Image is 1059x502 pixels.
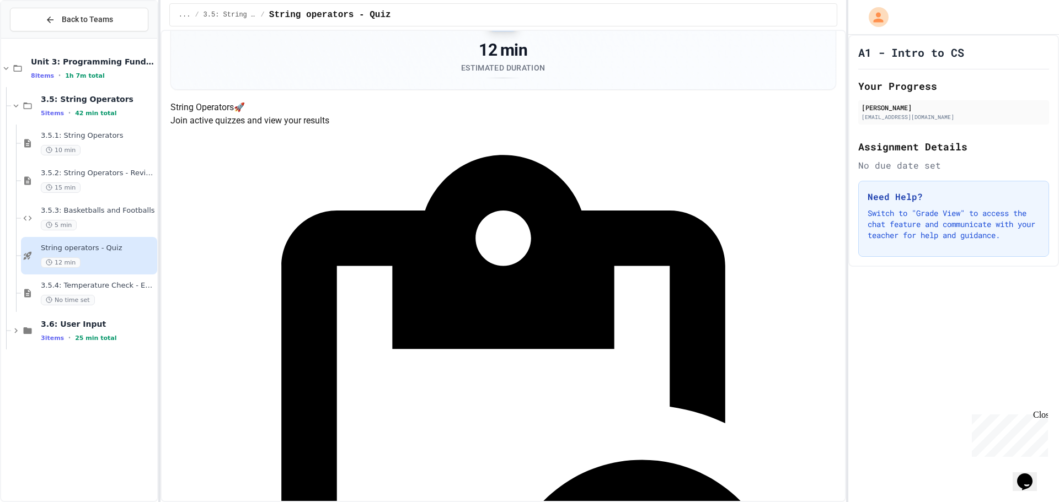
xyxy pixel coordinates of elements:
[41,334,64,342] span: 3 items
[75,334,116,342] span: 25 min total
[858,45,964,60] h1: A1 - Intro to CS
[862,102,1046,112] div: [PERSON_NAME]
[31,72,54,79] span: 8 items
[179,10,191,19] span: ...
[461,40,545,60] div: 12 min
[858,139,1049,154] h2: Assignment Details
[41,145,81,155] span: 10 min
[858,159,1049,172] div: No due date set
[41,281,155,290] span: 3.5.4: Temperature Check - Exit Ticket
[31,57,155,67] span: Unit 3: Programming Fundamentals
[195,10,199,19] span: /
[461,62,545,73] div: Estimated Duration
[58,71,61,80] span: •
[10,8,148,31] button: Back to Teams
[4,4,76,70] div: Chat with us now!Close
[857,4,891,30] div: My Account
[41,257,81,268] span: 12 min
[204,10,256,19] span: 3.5: String Operators
[41,169,155,178] span: 3.5.2: String Operators - Review
[68,333,71,342] span: •
[41,182,81,193] span: 15 min
[41,110,64,117] span: 5 items
[261,10,265,19] span: /
[868,208,1040,241] p: Switch to "Grade View" to access the chat feature and communicate with your teacher for help and ...
[862,113,1046,121] div: [EMAIL_ADDRESS][DOMAIN_NAME]
[170,114,836,127] p: Join active quizzes and view your results
[868,190,1040,203] h3: Need Help?
[41,295,95,305] span: No time set
[41,206,155,215] span: 3.5.3: Basketballs and Footballs
[65,72,105,79] span: 1h 7m total
[170,101,836,114] h4: String Operators 🚀
[75,110,116,117] span: 42 min total
[269,8,391,21] span: String operators - Quiz
[41,220,77,230] span: 5 min
[41,244,155,253] span: String operators - Quiz
[858,78,1049,94] h2: Your Progress
[967,410,1048,457] iframe: chat widget
[41,131,155,141] span: 3.5.1: String Operators
[41,94,155,104] span: 3.5: String Operators
[41,319,155,329] span: 3.6: User Input
[68,109,71,117] span: •
[1013,458,1048,491] iframe: chat widget
[62,14,113,25] span: Back to Teams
